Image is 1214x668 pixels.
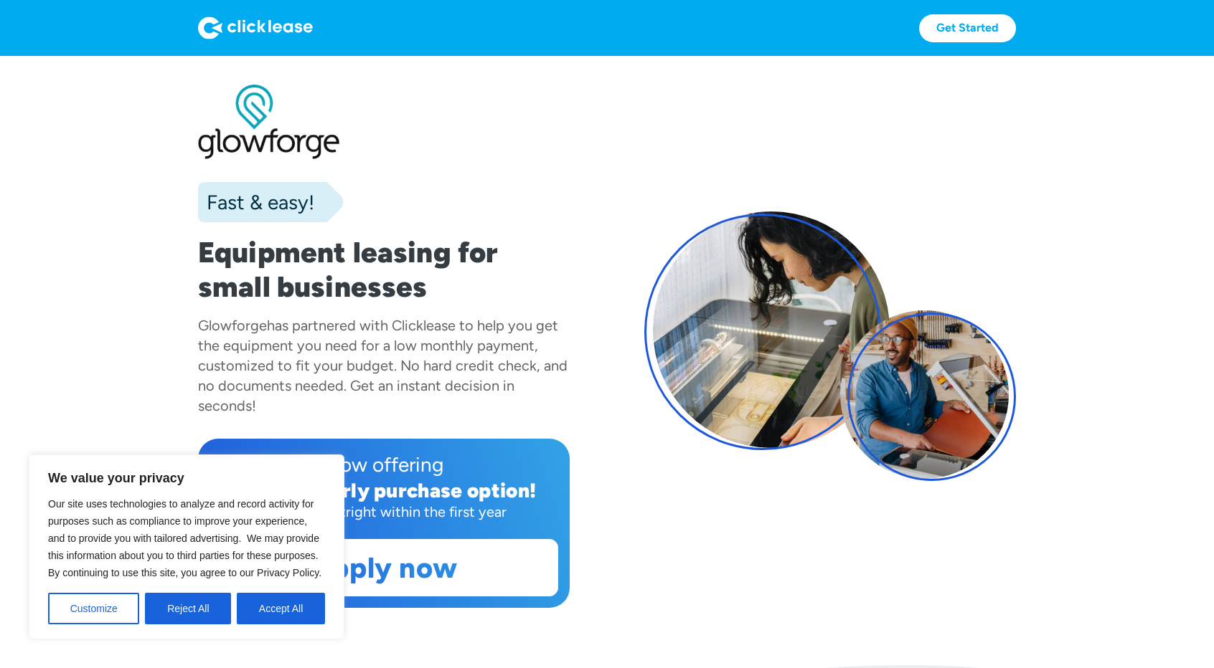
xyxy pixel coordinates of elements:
span: Our site uses technologies to analyze and record activity for purposes such as compliance to impr... [48,498,321,578]
div: Glowforge [198,317,267,334]
h1: Equipment leasing for small businesses [198,235,570,304]
a: Get Started [919,14,1016,42]
div: early purchase option! [319,478,536,502]
p: We value your privacy [48,469,325,487]
a: Apply now [210,540,557,596]
button: Customize [48,593,139,624]
button: Accept All [237,593,325,624]
div: Now offering [210,450,558,479]
img: Logo [198,16,313,39]
div: We value your privacy [29,454,344,639]
div: has partnered with Clicklease to help you get the equipment you need for a low monthly payment, c... [198,317,568,414]
div: Fast & easy! [198,188,314,216]
button: Reject All [145,593,231,624]
div: Purchase outright within the first year [210,502,558,522]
